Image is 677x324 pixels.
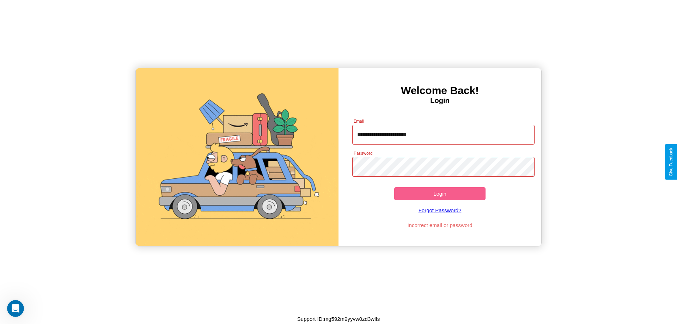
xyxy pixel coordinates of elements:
p: Incorrect email or password [349,220,531,230]
label: Password [354,150,372,156]
p: Support ID: mg592m9yyvw0zd3wlfs [297,314,380,324]
iframe: Intercom live chat [7,300,24,317]
label: Email [354,118,365,124]
img: gif [136,68,338,246]
h3: Welcome Back! [338,85,541,97]
h4: Login [338,97,541,105]
a: Forgot Password? [349,200,531,220]
div: Give Feedback [669,148,673,176]
button: Login [394,187,486,200]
